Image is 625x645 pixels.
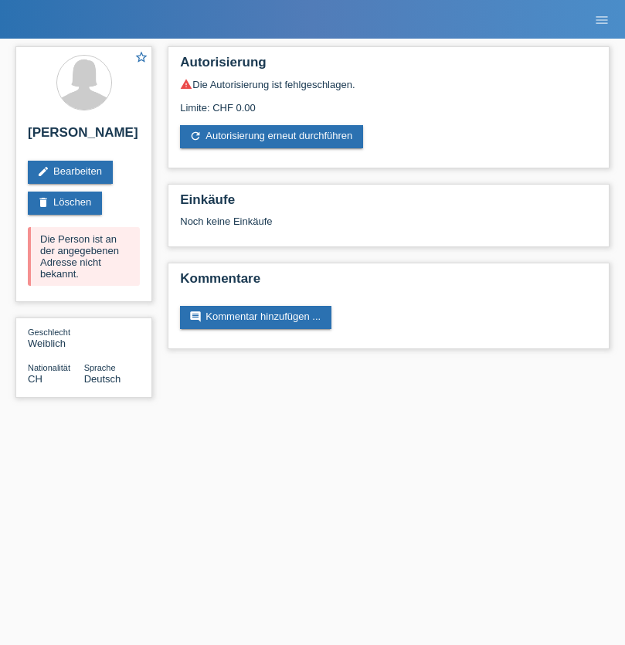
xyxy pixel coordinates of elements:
i: warning [180,78,192,90]
h2: Autorisierung [180,55,597,78]
h2: [PERSON_NAME] [28,125,140,148]
i: edit [37,165,49,178]
i: refresh [189,130,202,142]
div: Weiblich [28,326,84,349]
a: refreshAutorisierung erneut durchführen [180,125,363,148]
span: Geschlecht [28,328,70,337]
div: Noch keine Einkäufe [180,216,597,239]
div: Die Person ist an der angegebenen Adresse nicht bekannt. [28,227,140,286]
a: star_border [134,50,148,66]
i: comment [189,311,202,323]
div: Die Autorisierung ist fehlgeschlagen. [180,78,597,90]
div: Limite: CHF 0.00 [180,90,597,114]
span: Schweiz [28,373,42,385]
i: menu [594,12,610,28]
a: deleteLöschen [28,192,102,215]
span: Nationalität [28,363,70,372]
span: Sprache [84,363,116,372]
i: delete [37,196,49,209]
a: editBearbeiten [28,161,113,184]
a: commentKommentar hinzufügen ... [180,306,331,329]
i: star_border [134,50,148,64]
span: Deutsch [84,373,121,385]
h2: Einkäufe [180,192,597,216]
h2: Kommentare [180,271,597,294]
a: menu [586,15,617,24]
